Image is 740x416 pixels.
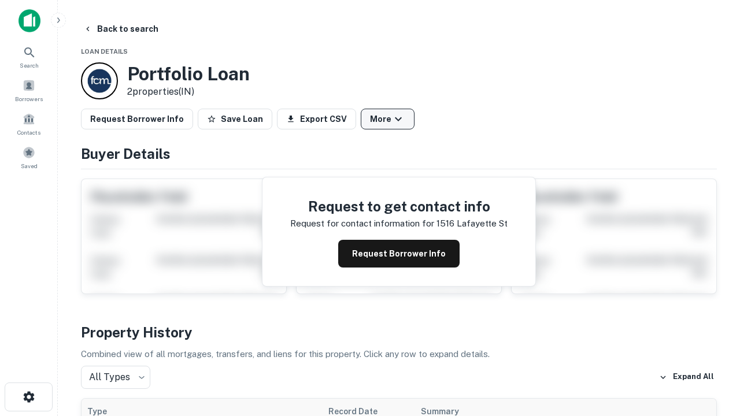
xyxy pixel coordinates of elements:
button: Request Borrower Info [81,109,193,129]
a: Contacts [3,108,54,139]
p: 2 properties (IN) [127,85,250,99]
button: More [361,109,415,129]
button: Save Loan [198,109,272,129]
span: Search [20,61,39,70]
a: Search [3,41,54,72]
button: Back to search [79,18,163,39]
div: All Types [81,366,150,389]
span: Borrowers [15,94,43,103]
h3: Portfolio Loan [127,63,250,85]
span: Contacts [17,128,40,137]
img: capitalize-icon.png [18,9,40,32]
h4: Buyer Details [81,143,717,164]
p: Combined view of all mortgages, transfers, and liens for this property. Click any row to expand d... [81,347,717,361]
p: 1516 lafayette st [436,217,508,231]
a: Saved [3,142,54,173]
span: Saved [21,161,38,170]
iframe: Chat Widget [682,287,740,342]
button: Expand All [656,369,717,386]
span: Loan Details [81,48,128,55]
button: Export CSV [277,109,356,129]
h4: Request to get contact info [290,196,508,217]
button: Request Borrower Info [338,240,460,268]
h4: Property History [81,322,717,343]
p: Request for contact information for [290,217,434,231]
a: Borrowers [3,75,54,106]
